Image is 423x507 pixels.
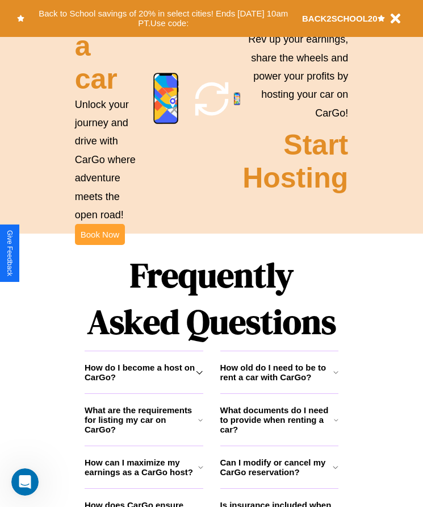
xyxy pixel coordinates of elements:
[242,128,348,194] h2: Start Hosting
[242,30,348,122] p: Rev up your earnings, share the wheels and power your profits by hosting your car on CarGo!
[85,405,198,434] h3: What are the requirements for listing my car on CarGo?
[302,14,378,23] b: BACK2SCHOOL20
[6,230,14,276] div: Give Feedback
[220,458,333,477] h3: Can I modify or cancel my CarGo reservation?
[85,246,338,351] h1: Frequently Asked Questions
[85,363,196,382] h3: How do I become a host on CarGo?
[85,458,198,477] h3: How can I maximize my earnings as a CarGo host?
[24,6,302,31] button: Back to School savings of 20% in select cities! Ends [DATE] 10am PT.Use code:
[234,93,240,105] img: phone
[153,73,179,124] img: phone
[220,405,334,434] h3: What documents do I need to provide when renting a car?
[220,363,333,382] h3: How old do I need to be to rent a car with CarGo?
[11,468,39,496] iframe: Intercom live chat
[75,95,141,225] p: Unlock your journey and drive with CarGo where adventure meets the open road!
[75,224,125,245] button: Book Now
